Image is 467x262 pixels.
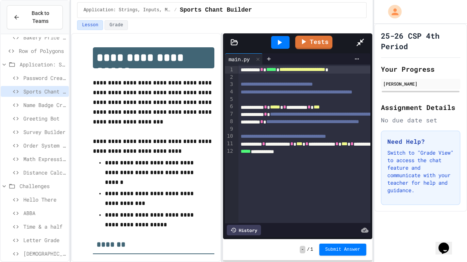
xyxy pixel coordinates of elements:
[77,20,103,30] button: Lesson
[23,33,66,41] span: Bakery Price Calculator
[319,244,367,256] button: Submit Answer
[310,247,313,253] span: 1
[23,250,66,257] span: [DEMOGRAPHIC_DATA] Senator Eligibility
[19,47,66,55] span: Row of Polygons
[387,137,454,146] h3: Need Help?
[7,5,63,29] button: Back to Teams
[225,88,234,96] div: 4
[383,80,458,87] div: [PERSON_NAME]
[23,209,66,217] span: ABBA
[295,36,332,49] a: Tests
[23,223,66,230] span: Time & a half
[225,125,234,133] div: 9
[227,225,261,235] div: History
[225,66,234,74] div: 1
[225,148,234,155] div: 12
[225,110,234,118] div: 7
[225,140,234,148] div: 11
[307,247,309,253] span: /
[24,9,56,25] span: Back to Teams
[225,74,234,81] div: 2
[380,3,403,20] div: My Account
[23,155,66,163] span: Math Expression Debugger
[23,87,66,95] span: Sports Chant Builder
[83,7,171,13] span: Application: Strings, Inputs, Math
[174,7,177,13] span: /
[20,182,66,190] span: Challenges
[225,96,234,103] div: 5
[225,55,253,63] div: main.py
[20,60,66,68] span: Application: Strings, Inputs, Math
[381,64,460,74] h2: Your Progress
[23,101,66,109] span: Name Badge Creator
[300,246,305,253] span: -
[23,74,66,82] span: Password Creator
[381,102,460,113] h2: Assignment Details
[23,114,66,122] span: Greeting Bot
[23,196,66,203] span: Hello There
[225,133,234,140] div: 10
[225,103,234,110] div: 6
[381,116,460,125] div: No due date set
[23,128,66,136] span: Survey Builder
[325,247,361,253] span: Submit Answer
[225,81,234,88] div: 3
[180,6,252,15] span: Sports Chant Builder
[105,20,128,30] button: Grade
[225,53,263,65] div: main.py
[23,169,66,176] span: Distance Calculator
[23,142,66,149] span: Order System Fix
[225,118,234,125] div: 8
[387,149,454,194] p: Switch to "Grade View" to access the chat feature and communicate with your teacher for help and ...
[435,232,459,254] iframe: chat widget
[381,30,460,51] h1: 25-26 CSP 4th Period
[23,236,66,244] span: Letter Grade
